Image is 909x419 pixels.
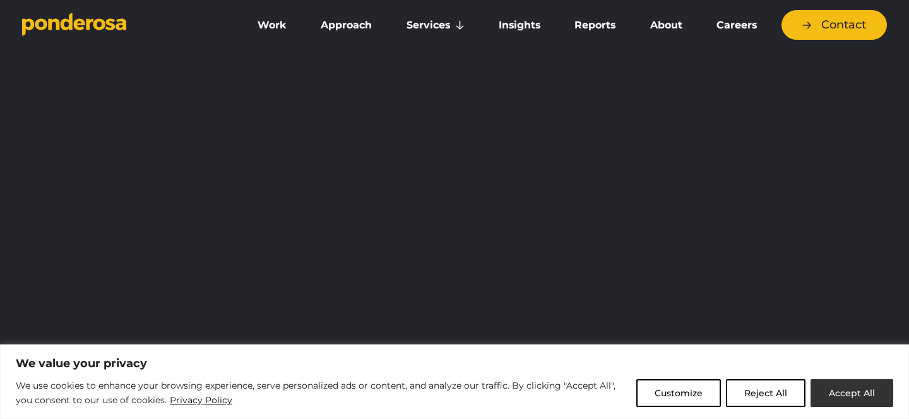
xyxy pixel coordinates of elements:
button: Reject All [726,379,805,407]
a: Work [243,12,301,39]
a: Reports [560,12,630,39]
p: We use cookies to enhance your browsing experience, serve personalized ads or content, and analyz... [16,379,627,408]
a: Approach [306,12,386,39]
a: Privacy Policy [169,392,233,408]
a: Go to homepage [22,13,224,38]
button: Accept All [811,379,893,407]
a: Careers [702,12,771,39]
p: We value your privacy [16,356,893,371]
a: Services [392,12,479,39]
button: Customize [636,379,721,407]
a: About [635,12,696,39]
a: Contact [781,10,887,40]
a: Insights [484,12,555,39]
